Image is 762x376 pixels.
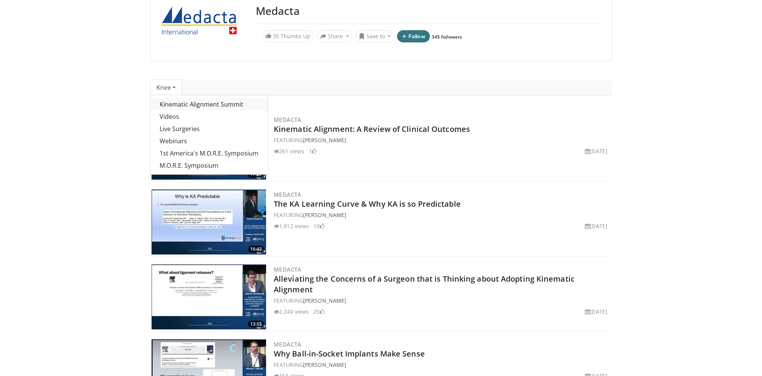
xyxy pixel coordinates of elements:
[274,274,575,295] a: Alleviating the Concerns of a Surgeon that is Thinking about Adopting Kinematic Alignment
[303,297,346,304] a: [PERSON_NAME]
[150,98,268,110] a: Kinematic Alignment Summit
[274,124,470,134] a: Kinematic Alignment: A Review of Clinical Outcomes
[585,222,607,230] li: [DATE]
[150,159,268,172] a: M.O.R.E. Symposium
[274,199,461,209] a: The KA Learning Curve & Why KA is so Predictable
[274,222,309,230] li: 1,912 views
[273,32,279,40] span: 35
[152,190,266,254] img: d827efd9-1844-4c59-8474-65dd74a4c96a.300x170_q85_crop-smart_upscale.jpg
[256,5,601,18] h3: Medacta
[274,211,610,219] div: FEATURING
[274,191,302,198] a: Medacta
[313,222,324,230] li: 10
[150,135,268,147] a: Webinars
[248,321,264,327] span: 13:15
[313,308,324,316] li: 25
[274,348,425,359] a: Why Ball-in-Socket Implants Make Sense
[355,30,394,42] button: Save to
[274,116,302,123] a: Medacta
[274,340,302,348] a: Medacta
[150,79,182,96] a: Knee
[150,110,268,123] a: Videos
[303,211,346,219] a: [PERSON_NAME]
[152,264,266,329] a: 13:15
[150,123,268,135] a: Live Surgeries
[397,30,430,42] button: Follow
[274,361,610,369] div: FEATURING
[309,147,316,155] li: 1
[274,136,610,144] div: FEATURING
[303,136,346,144] a: [PERSON_NAME]
[274,147,304,155] li: 261 views
[248,246,264,253] span: 16:43
[303,361,346,368] a: [PERSON_NAME]
[432,34,462,40] a: 345 followers
[262,30,314,42] a: 35 Thumbs Up
[274,297,610,305] div: FEATURING
[152,190,266,254] a: 16:43
[274,308,309,316] li: 2,240 views
[585,308,607,316] li: [DATE]
[152,264,266,329] img: b2f17add-2104-4bff-b25c-b2314c3df6e0.300x170_q85_crop-smart_upscale.jpg
[274,266,302,273] a: Medacta
[150,147,268,159] a: 1st America's M.O.R.E. Symposium
[585,147,607,155] li: [DATE]
[317,30,352,42] button: Share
